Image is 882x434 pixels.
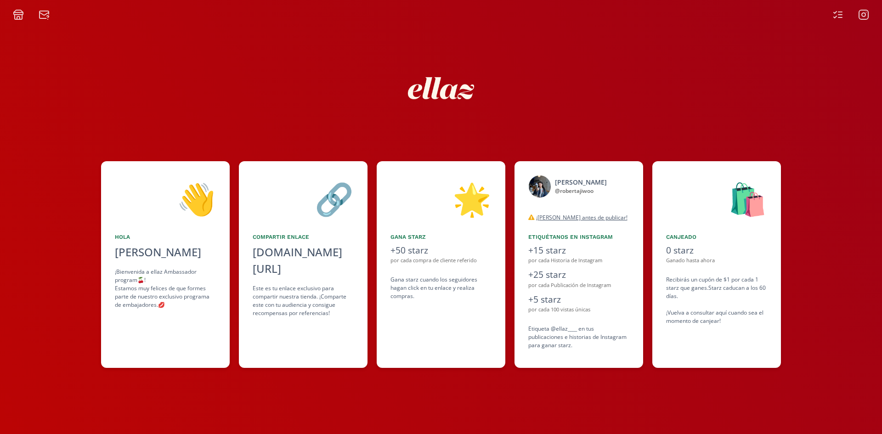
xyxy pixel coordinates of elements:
div: @ robertajiwoo [555,187,607,195]
div: Etiqueta @ellaz____ en tus publicaciones e historias de Instagram para ganar starz. [528,325,629,349]
div: [DOMAIN_NAME][URL] [253,244,354,277]
div: 🌟 [390,175,492,222]
div: [PERSON_NAME] [115,244,216,260]
div: Este es tu enlace exclusivo para compartir nuestra tienda. ¡Comparte este con tu audiencia y cons... [253,284,354,317]
div: 0 starz [666,244,767,257]
div: 🛍️ [666,175,767,222]
div: Hola [115,233,216,241]
div: Ganado hasta ahora [666,257,767,265]
div: Recibirás un cupón de $1 por cada 1 starz que ganes. Starz caducan a los 60 días. ¡Vuelva a consu... [666,276,767,325]
div: por cada Historia de Instagram [528,257,629,265]
img: 524810648_18520113457031687_8089223174440955574_n.jpg [528,175,551,198]
div: Etiquétanos en Instagram [528,233,629,241]
div: Canjeado [666,233,767,241]
div: [PERSON_NAME] [555,177,607,187]
div: por cada Publicación de Instagram [528,282,629,289]
div: por cada compra de cliente referido [390,257,492,265]
div: ¡Bienvenida a ellaz Ambassador program🍒! Estamos muy felices de que formes parte de nuestro exclu... [115,268,216,309]
div: +5 starz [528,293,629,306]
u: ¡[PERSON_NAME] antes de publicar! [536,214,628,221]
img: nKmKAABZpYV7 [400,47,482,130]
div: Gana starz [390,233,492,241]
div: Gana starz cuando los seguidores hagan click en tu enlace y realiza compras . [390,276,492,300]
div: +25 starz [528,268,629,282]
div: por cada 100 vistas únicas [528,306,629,314]
div: 👋 [115,175,216,222]
div: +15 starz [528,244,629,257]
div: 🔗 [253,175,354,222]
div: +50 starz [390,244,492,257]
div: Compartir Enlace [253,233,354,241]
